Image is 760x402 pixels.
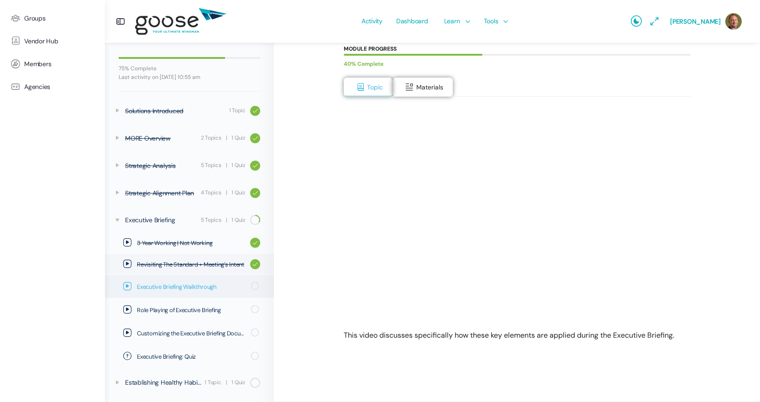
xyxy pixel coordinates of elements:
a: Customizing the Executive Briefing Document [105,322,274,345]
a: Role Playing of Executive Briefing [105,298,274,321]
a: Groups [5,7,100,30]
div: Module Progress [344,46,397,52]
div: Last activity on [DATE] 10:55 am [119,74,260,80]
span: Vendor Hub [24,37,58,45]
div: Executive Briefing [125,215,198,225]
a: 3 Year Working | Not Working [105,232,274,253]
span: Customizing the Executive Briefing Document [137,329,245,338]
a: Members [5,52,100,75]
div: 1 Topic [204,378,221,387]
div: 75% Complete [119,66,260,71]
iframe: Chat Widget [714,358,760,402]
div: 5 Topics [201,161,221,170]
span: Agencies [24,83,50,91]
span: | [226,188,227,197]
div: 1 Quiz [231,161,246,170]
div: Strategic Alignment Plan [125,188,198,198]
div: Solutions Introduced [125,106,226,116]
span: Executive Briefing Walkthrough [137,282,245,292]
span: 3 Year Working | Not Working [137,239,246,248]
span: Revisiting The Standard + Meeting’s Intent [137,260,246,269]
a: Revisiting The Standard + Meeting’s Intent [105,254,274,275]
a: Solutions Introduced 1 Topic [105,99,274,123]
span: Topic [367,83,383,91]
span: [PERSON_NAME] [670,17,721,26]
a: Establishing Healthy Habits 1 Topic | 1 Quiz [105,371,274,394]
div: MORE Overview [125,133,198,143]
div: 40% Complete [344,58,681,70]
span: | [226,134,227,142]
div: 1 Quiz [231,216,246,224]
span: Groups [24,15,46,22]
div: 5 Topics [201,216,221,224]
span: This video discusses specifically how these key elements are applied during the Executive Briefing. [344,330,674,340]
div: 2 Topics [201,134,221,142]
a: Vendor Hub [5,30,100,52]
div: 1 Quiz [231,378,246,387]
a: Agencies [5,75,100,98]
span: | [226,161,227,170]
div: 1 Quiz [231,134,246,142]
span: Members [24,60,51,68]
span: | [226,378,227,387]
div: 1 Quiz [231,188,246,197]
a: Executive Briefing: Quiz [105,345,274,368]
a: Executive Briefing Walkthrough [105,275,274,298]
a: Strategic Analysis 5 Topics | 1 Quiz [105,153,274,178]
span: Executive Briefing: Quiz [137,352,245,361]
span: Role Playing of Executive Briefing [137,306,245,315]
div: 1 Topic [229,106,246,115]
a: Strategic Alignment Plan 4 Topics | 1 Quiz [105,181,274,205]
a: Executive Briefing 5 Topics | 1 Quiz [105,208,274,232]
div: 4 Topics [201,188,221,197]
span: | [226,216,227,224]
span: Materials [416,83,443,91]
div: Strategic Analysis [125,161,198,171]
a: MORE Overview 2 Topics | 1 Quiz [105,126,274,151]
div: Establishing Healthy Habits [125,377,202,387]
